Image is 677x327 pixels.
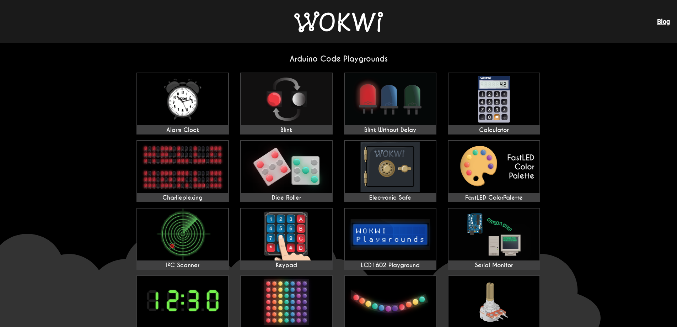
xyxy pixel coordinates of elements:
[294,11,383,32] img: Wokwi
[240,140,333,202] a: Dice Roller
[345,262,436,269] div: LCD1602 Playground
[137,73,228,125] img: Alarm Clock
[448,127,539,134] div: Calculator
[137,262,228,269] div: I²C Scanner
[345,127,436,134] div: Blink Without Delay
[344,140,436,202] a: Electronic Safe
[448,262,539,269] div: Serial Monitor
[448,140,540,202] a: FastLED ColorPalette
[448,73,539,125] img: Calculator
[137,209,228,260] img: I²C Scanner
[448,209,539,260] img: Serial Monitor
[345,194,436,201] div: Electronic Safe
[657,18,670,25] a: Blog
[344,73,436,135] a: Blink Without Delay
[241,262,332,269] div: Keypad
[137,127,228,134] div: Alarm Clock
[345,141,436,193] img: Electronic Safe
[241,127,332,134] div: Blink
[137,141,228,193] img: Charlieplexing
[137,194,228,201] div: Charlieplexing
[136,73,229,135] a: Alarm Clock
[345,209,436,260] img: LCD1602 Playground
[448,208,540,270] a: Serial Monitor
[136,208,229,270] a: I²C Scanner
[241,194,332,201] div: Dice Roller
[448,194,539,201] div: FastLED ColorPalette
[240,208,333,270] a: Keypad
[241,209,332,260] img: Keypad
[136,140,229,202] a: Charlieplexing
[345,73,436,125] img: Blink Without Delay
[448,73,540,135] a: Calculator
[241,73,332,125] img: Blink
[241,141,332,193] img: Dice Roller
[240,73,333,135] a: Blink
[131,54,547,64] h2: Arduino Code Playgrounds
[448,141,539,193] img: FastLED ColorPalette
[344,208,436,270] a: LCD1602 Playground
